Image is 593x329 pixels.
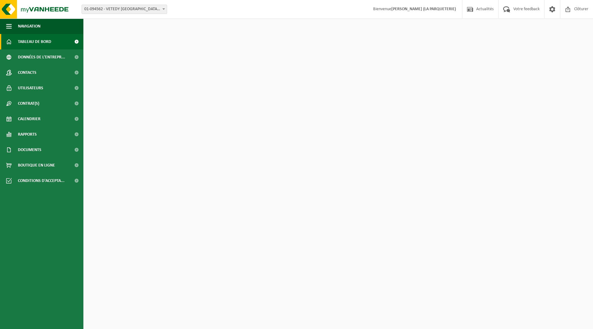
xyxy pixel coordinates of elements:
[18,19,40,34] span: Navigation
[18,173,65,188] span: Conditions d'accepta...
[18,127,37,142] span: Rapports
[18,80,43,96] span: Utilisateurs
[18,65,36,80] span: Contacts
[18,158,55,173] span: Boutique en ligne
[18,111,40,127] span: Calendrier
[82,5,167,14] span: 01-094562 - VETEDY BELGIUM SA - ARLON
[391,7,456,11] strong: [PERSON_NAME] (LA PARQUETERIE)
[18,142,41,158] span: Documents
[18,34,51,49] span: Tableau de bord
[18,96,39,111] span: Contrat(s)
[18,49,65,65] span: Données de l'entrepr...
